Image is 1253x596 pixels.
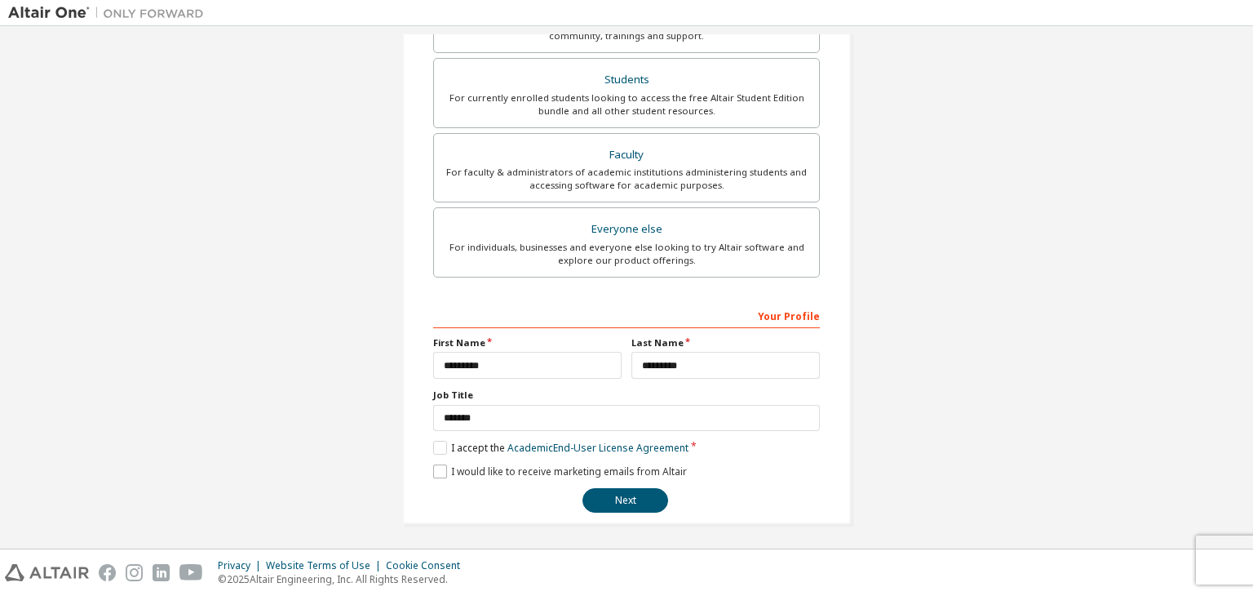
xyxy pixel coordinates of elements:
[153,564,170,581] img: linkedin.svg
[8,5,212,21] img: Altair One
[5,564,89,581] img: altair_logo.svg
[444,91,809,118] div: For currently enrolled students looking to access the free Altair Student Edition bundle and all ...
[433,465,687,478] label: I would like to receive marketing emails from Altair
[218,559,266,572] div: Privacy
[433,441,688,455] label: I accept the
[444,218,809,241] div: Everyone else
[433,302,820,328] div: Your Profile
[179,564,203,581] img: youtube.svg
[444,166,809,192] div: For faculty & administrators of academic institutions administering students and accessing softwa...
[631,336,820,349] label: Last Name
[266,559,386,572] div: Website Terms of Use
[433,389,820,402] label: Job Title
[126,564,143,581] img: instagram.svg
[218,572,470,586] p: © 2025 Altair Engineering, Inc. All Rights Reserved.
[444,241,809,267] div: For individuals, businesses and everyone else looking to try Altair software and explore our prod...
[99,564,116,581] img: facebook.svg
[433,336,622,349] label: First Name
[444,69,809,91] div: Students
[507,441,688,455] a: Academic End-User License Agreement
[386,559,470,572] div: Cookie Consent
[444,144,809,167] div: Faculty
[582,488,668,513] button: Next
